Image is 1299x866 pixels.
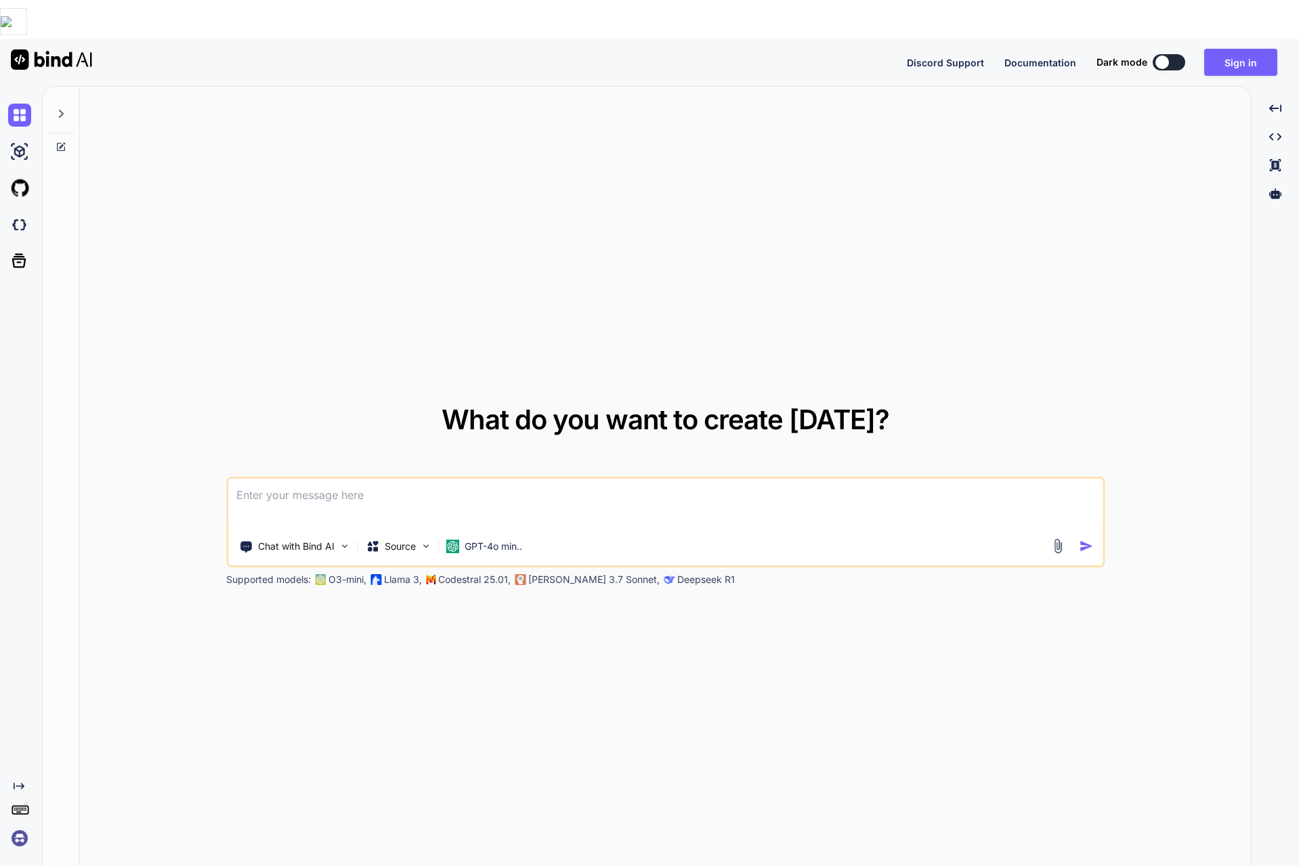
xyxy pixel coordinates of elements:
p: GPT-4o min.. [465,540,522,553]
span: Documentation [1004,57,1076,68]
button: Discord Support [907,56,984,70]
img: signin [8,827,31,850]
p: O3-mini, [328,573,366,586]
p: Chat with Bind AI [258,540,335,553]
img: Pick Tools [339,540,350,552]
p: Codestral 25.01, [438,573,511,586]
span: Dark mode [1096,56,1147,69]
img: GPT-4o mini [446,540,459,553]
img: attachment [1050,538,1065,554]
img: claude [664,574,675,585]
img: icon [1079,539,1093,553]
img: Pick Models [420,540,431,552]
img: Llama2 [370,574,381,585]
img: claude [515,574,526,585]
img: Bind AI [11,49,92,70]
img: chat [8,104,31,127]
span: What do you want to create [DATE]? [442,403,889,436]
img: ai-studio [8,140,31,163]
img: GPT-4 [315,574,326,585]
button: Documentation [1004,56,1076,70]
p: [PERSON_NAME] 3.7 Sonnet, [528,573,660,586]
img: githubLight [8,177,31,200]
button: Sign in [1204,49,1277,76]
p: Source [385,540,416,553]
p: Deepseek R1 [677,573,735,586]
img: Mistral-AI [426,575,435,584]
p: Supported models: [226,573,311,586]
p: Llama 3, [384,573,422,586]
span: Discord Support [907,57,984,68]
img: darkCloudIdeIcon [8,213,31,236]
